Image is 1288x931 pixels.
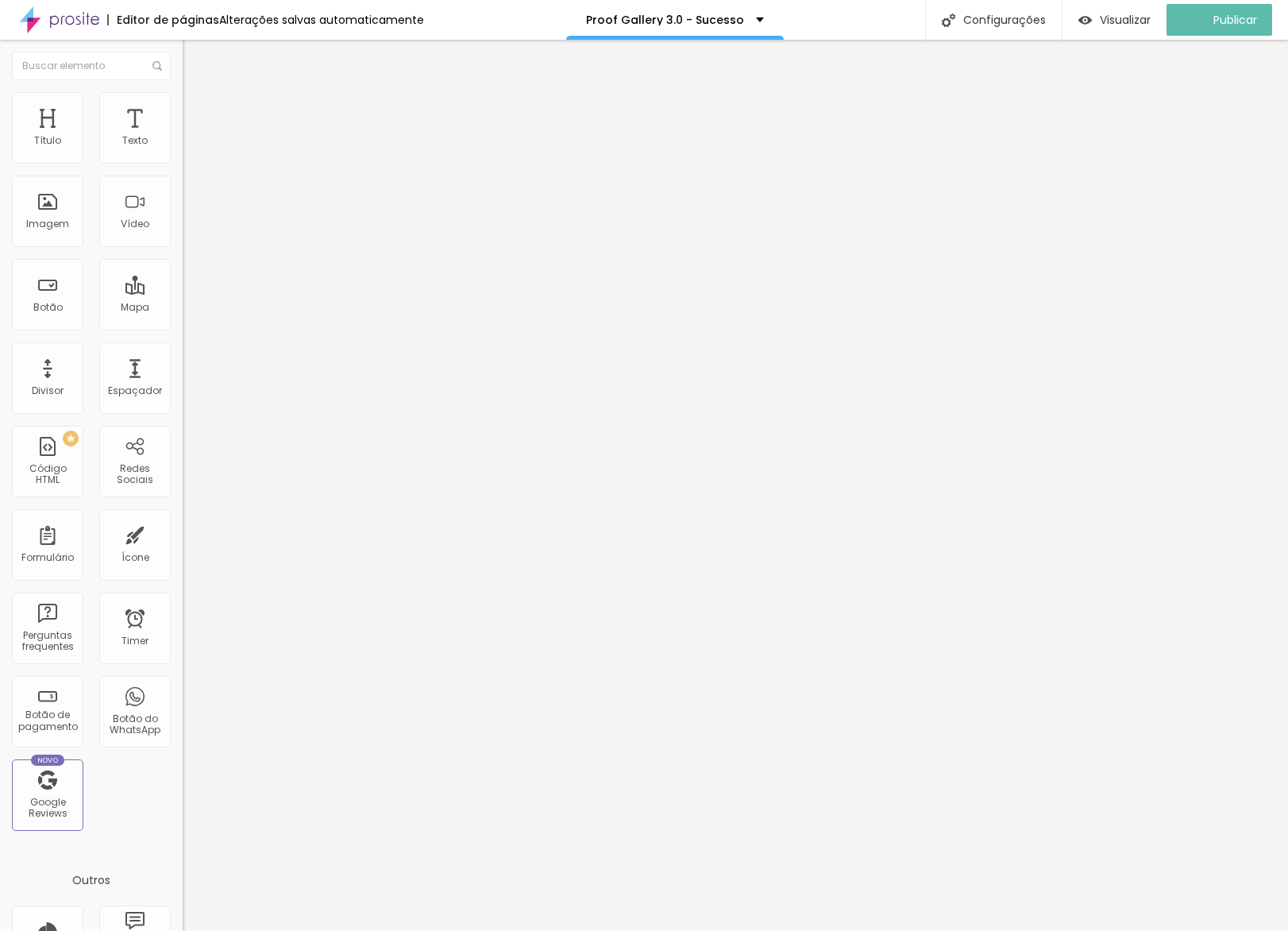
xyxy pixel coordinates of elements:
div: Título [34,135,61,146]
div: Formulário [21,552,74,563]
div: Botão [33,302,63,313]
div: Vídeo [121,218,149,230]
div: Alterações salvas automaticamente [219,14,424,25]
div: Novo [31,755,65,766]
span: Publicar [1213,14,1257,26]
div: Editor de páginas [107,14,219,25]
img: Icone [152,61,162,71]
img: Icone [942,14,955,27]
button: Publicar [1167,4,1272,36]
div: Redes Sociais [103,463,166,486]
div: Imagem [26,218,69,230]
div: Ícone [121,552,149,563]
div: Botão de pagamento [16,709,79,732]
input: Buscar elemento [12,52,171,80]
button: Visualizar [1062,4,1167,36]
div: Código HTML [16,463,79,486]
div: Mapa [121,302,149,313]
div: Texto [122,135,148,146]
div: Espaçador [108,385,162,396]
span: Visualizar [1100,14,1151,26]
div: Perguntas frequentes [16,630,79,653]
div: Timer [121,635,148,647]
iframe: Editor [183,40,1288,931]
div: Google Reviews [16,797,79,820]
div: Botão do WhatsApp [103,713,166,736]
img: view-1.svg [1078,14,1092,27]
p: Proof Gallery 3.0 - Sucesso [586,14,744,25]
div: Divisor [32,385,64,396]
